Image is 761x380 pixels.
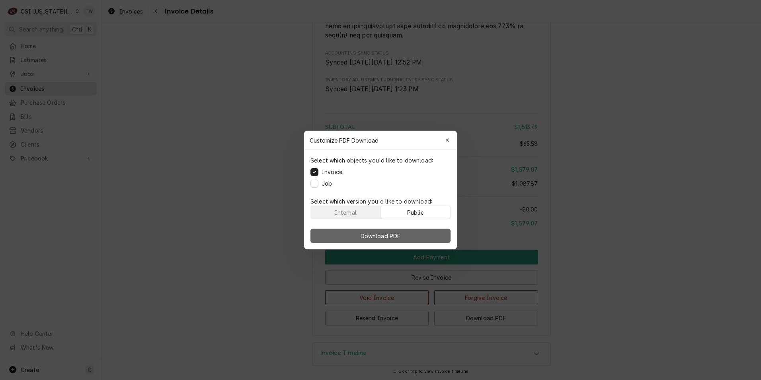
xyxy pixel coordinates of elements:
span: Download PDF [359,232,402,240]
div: Public [407,208,424,217]
div: Customize PDF Download [304,131,457,150]
p: Select which objects you'd like to download: [310,156,433,165]
label: Job [322,179,332,188]
p: Select which version you'd like to download: [310,197,451,206]
button: Download PDF [310,229,451,243]
label: Invoice [322,168,342,176]
div: Internal [335,208,357,217]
